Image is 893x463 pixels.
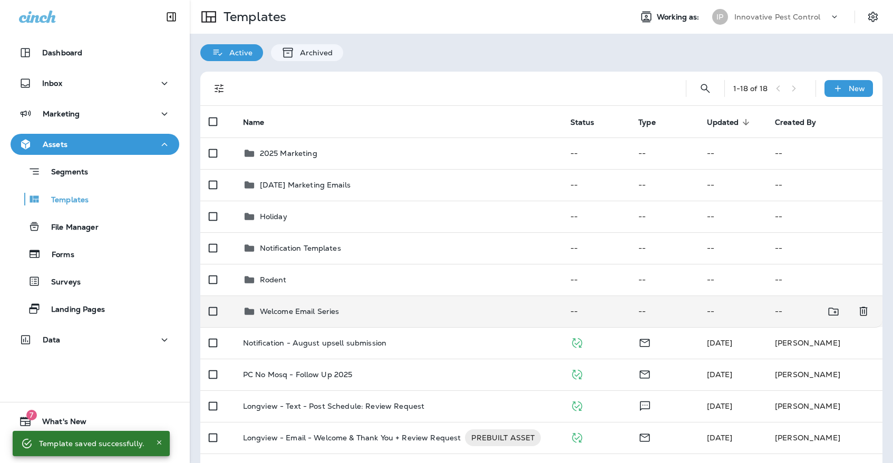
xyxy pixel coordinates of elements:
button: Data [11,329,179,350]
button: Landing Pages [11,298,179,320]
button: Forms [11,243,179,265]
span: Name [243,117,278,127]
button: Filters [209,78,230,99]
td: -- [698,232,766,264]
p: [DATE] Marketing Emails [260,181,351,189]
p: Segments [41,168,88,178]
span: Status [570,118,595,127]
td: -- [630,264,698,295]
td: -- [766,232,882,264]
p: Archived [295,48,333,57]
span: Type [638,118,656,127]
div: Template saved successfully. [39,434,144,453]
p: Active [224,48,253,57]
p: Welcome Email Series [260,307,339,316]
span: Name [243,118,265,127]
button: File Manager [11,215,179,238]
span: Frank Carreno [707,401,733,411]
button: Settings [863,7,882,26]
button: Marketing [11,103,179,124]
span: Published [570,369,584,378]
td: -- [562,232,630,264]
p: Inbox [42,79,62,87]
td: -- [630,169,698,201]
span: Updated [707,117,753,127]
p: File Manager [41,223,99,233]
p: Forms [41,250,74,260]
td: -- [562,264,630,295]
p: Templates [41,195,89,205]
button: Assets [11,134,179,155]
p: Longview - Text - Post Schedule: Review Request [243,402,425,410]
span: Email [638,369,651,378]
p: Assets [43,140,67,149]
span: Updated [707,118,739,127]
td: -- [698,137,766,169]
button: 7What's New [11,411,179,432]
td: -- [630,295,698,327]
span: What's New [32,417,86,430]
span: Published [570,337,584,347]
td: [PERSON_NAME] [766,327,882,359]
td: -- [562,137,630,169]
span: Status [570,117,608,127]
span: Kevin Keim [707,370,733,379]
button: Segments [11,160,179,183]
p: Dashboard [42,48,82,57]
p: Landing Pages [41,305,105,315]
p: Innovative Pest Control [734,13,820,21]
td: -- [562,295,630,327]
p: Marketing [43,110,80,118]
td: [PERSON_NAME] [766,359,882,390]
button: Move to folder [823,301,845,322]
p: Notification - August upsell submission [243,339,386,347]
p: Holiday [260,212,287,221]
button: Search Templates [695,78,716,99]
span: Published [570,400,584,410]
td: -- [630,232,698,264]
p: Rodent [260,275,287,284]
button: Support [11,436,179,457]
p: PC No Mosq - Follow Up 2025 [243,370,353,379]
span: 7 [26,410,37,420]
button: Close [153,436,166,449]
button: Collapse Sidebar [157,6,186,27]
span: Email [638,432,651,441]
p: Data [43,336,61,344]
td: -- [698,264,766,295]
span: Email [638,337,651,347]
span: Working as: [657,13,702,22]
p: Templates [219,9,286,25]
div: IP [712,9,728,25]
div: 1 - 18 of 18 [733,84,768,93]
button: Inbox [11,73,179,94]
td: -- [630,137,698,169]
p: Surveys [41,278,81,288]
p: New [849,84,865,93]
td: [PERSON_NAME] [766,422,882,454]
p: Notification Templates [260,244,341,252]
button: Surveys [11,270,179,292]
span: PREBUILT ASSET [465,432,541,443]
span: Text [638,400,652,410]
div: PREBUILT ASSET [465,429,541,446]
button: Dashboard [11,42,179,63]
td: -- [562,201,630,232]
td: -- [766,137,882,169]
span: Frank Carreno [707,433,733,442]
span: Published [570,432,584,441]
td: [PERSON_NAME] [766,390,882,422]
td: -- [562,169,630,201]
td: -- [766,264,882,295]
td: -- [766,295,848,327]
p: Longview - Email - Welcome & Thank You + Review Request [243,429,461,446]
span: Maddie Madonecsky [707,338,733,348]
td: -- [630,201,698,232]
td: -- [698,201,766,232]
p: 2025 Marketing [260,149,317,157]
td: -- [766,169,882,201]
td: -- [698,169,766,201]
button: Delete [853,301,874,322]
span: Created By [775,118,816,127]
button: Templates [11,188,179,210]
